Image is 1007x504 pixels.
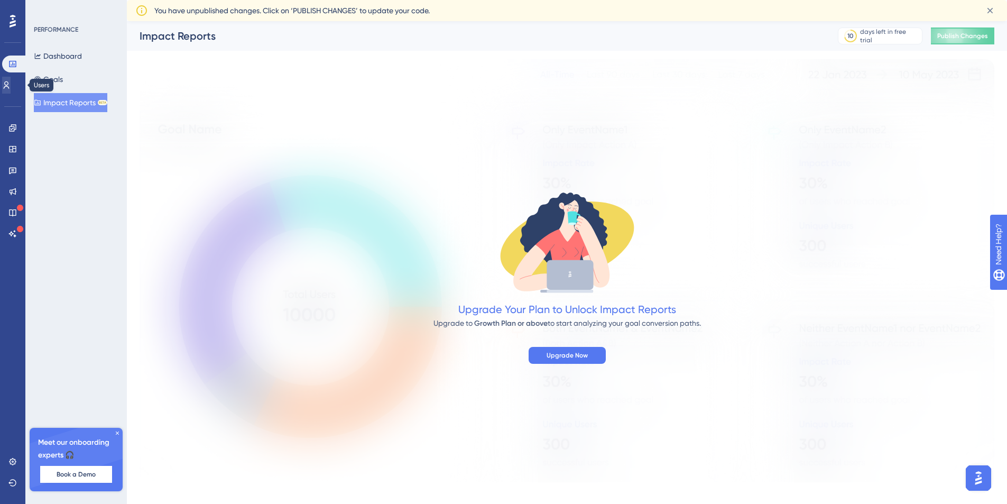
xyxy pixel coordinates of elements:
span: You have unpublished changes. Click on ‘PUBLISH CHANGES’ to update your code. [154,4,430,17]
span: Book a Demo [57,470,96,479]
span: Growth Plan or above [474,319,548,328]
button: Publish Changes [931,28,994,44]
div: BETA [98,100,107,105]
button: Upgrade Now [529,347,606,364]
span: Upgrade Your Plan to Unlock Impact Reports [458,303,676,316]
span: Upgrade to to start analyzing your goal conversion paths. [433,319,701,327]
span: Need Help? [25,3,66,15]
iframe: UserGuiding AI Assistant Launcher [963,462,994,494]
span: Publish Changes [937,32,988,40]
button: Impact ReportsBETA [34,93,107,112]
button: Dashboard [34,47,82,66]
button: Book a Demo [40,466,112,483]
div: Impact Reports [140,29,811,43]
div: PERFORMANCE [34,25,78,34]
div: 10 [847,32,854,40]
button: Goals [34,70,63,89]
span: Meet our onboarding experts 🎧 [38,436,114,462]
span: Upgrade Now [547,351,588,360]
div: days left in free trial [860,28,919,44]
